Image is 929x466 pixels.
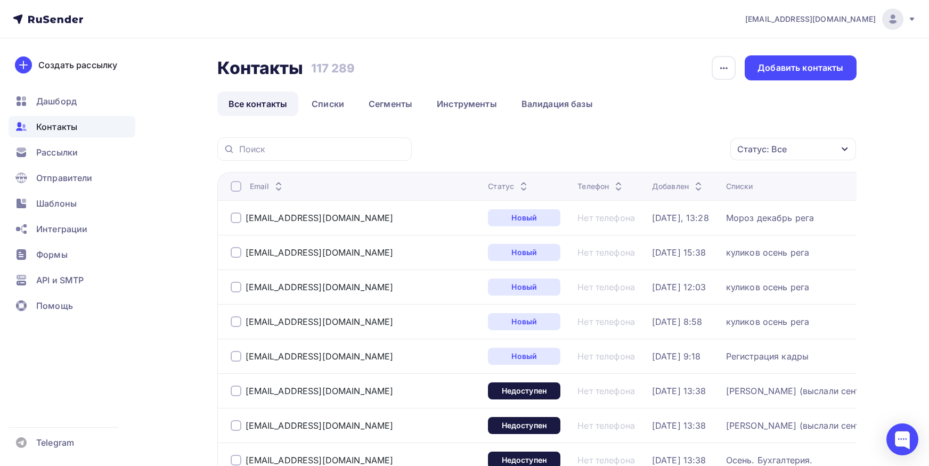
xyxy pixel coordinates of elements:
a: Новый [488,209,560,226]
a: Дашборд [9,91,135,112]
button: Статус: Все [730,137,857,161]
a: [DATE] 9:18 [652,351,701,362]
a: Контакты [9,116,135,137]
a: Нет телефона [577,212,635,223]
a: [DATE] 13:38 [652,420,706,431]
div: Добавлен [652,181,705,192]
a: Нет телефона [577,386,635,396]
a: [PERSON_NAME] (выслали сентябрь) [726,386,883,396]
a: [DATE], 13:28 [652,212,709,223]
div: [EMAIL_ADDRESS][DOMAIN_NAME] [246,386,394,396]
a: Формы [9,244,135,265]
div: Статус [488,181,530,192]
a: Шаблоны [9,193,135,214]
h2: Контакты [217,58,304,79]
a: [DATE] 12:03 [652,282,706,292]
span: Отправители [36,171,93,184]
a: куликов осень рега [726,282,810,292]
span: Шаблоны [36,197,77,210]
div: Новый [488,313,560,330]
span: [EMAIL_ADDRESS][DOMAIN_NAME] [745,14,876,24]
input: Поиск [239,143,405,155]
a: Инструменты [426,92,508,116]
a: [EMAIL_ADDRESS][DOMAIN_NAME] [246,351,394,362]
a: Регистрация кадры [726,351,809,362]
div: Списки [726,181,753,192]
a: Новый [488,244,560,261]
a: [EMAIL_ADDRESS][DOMAIN_NAME] [246,247,394,258]
a: Новый [488,348,560,365]
div: Телефон [577,181,625,192]
span: Интеграции [36,223,87,235]
a: [DATE] 15:38 [652,247,706,258]
a: Рассылки [9,142,135,163]
div: Создать рассылку [38,59,117,71]
a: Нет телефона [577,420,635,431]
a: Нет телефона [577,316,635,327]
a: Сегменты [357,92,423,116]
a: куликов осень рега [726,247,810,258]
a: Списки [300,92,355,116]
span: Telegram [36,436,74,449]
a: Нет телефона [577,351,635,362]
div: [DATE] 8:58 [652,316,703,327]
a: [EMAIL_ADDRESS][DOMAIN_NAME] [246,282,394,292]
a: Нет телефона [577,455,635,465]
a: [EMAIL_ADDRESS][DOMAIN_NAME] [246,455,394,465]
a: Нет телефона [577,247,635,258]
a: [DATE] 13:38 [652,386,706,396]
a: Все контакты [217,92,299,116]
a: [EMAIL_ADDRESS][DOMAIN_NAME] [246,420,394,431]
span: Помощь [36,299,73,312]
a: [DATE] 13:38 [652,455,706,465]
a: [EMAIL_ADDRESS][DOMAIN_NAME] [246,316,394,327]
div: Email [250,181,286,192]
h3: 117 289 [311,61,355,76]
a: Недоступен [488,382,560,399]
a: Новый [488,279,560,296]
div: Осень. Бухгалтерия. [726,455,813,465]
div: Статус: Все [737,143,787,156]
span: Рассылки [36,146,78,159]
a: Недоступен [488,417,560,434]
div: куликов осень рега [726,316,810,327]
a: Мороз декабрь рега [726,212,814,223]
a: [EMAIL_ADDRESS][DOMAIN_NAME] [745,9,916,30]
a: [EMAIL_ADDRESS][DOMAIN_NAME] [246,212,394,223]
div: Добавить контакты [757,62,843,74]
a: Нет телефона [577,282,635,292]
span: Дашборд [36,95,77,108]
span: Контакты [36,120,77,133]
